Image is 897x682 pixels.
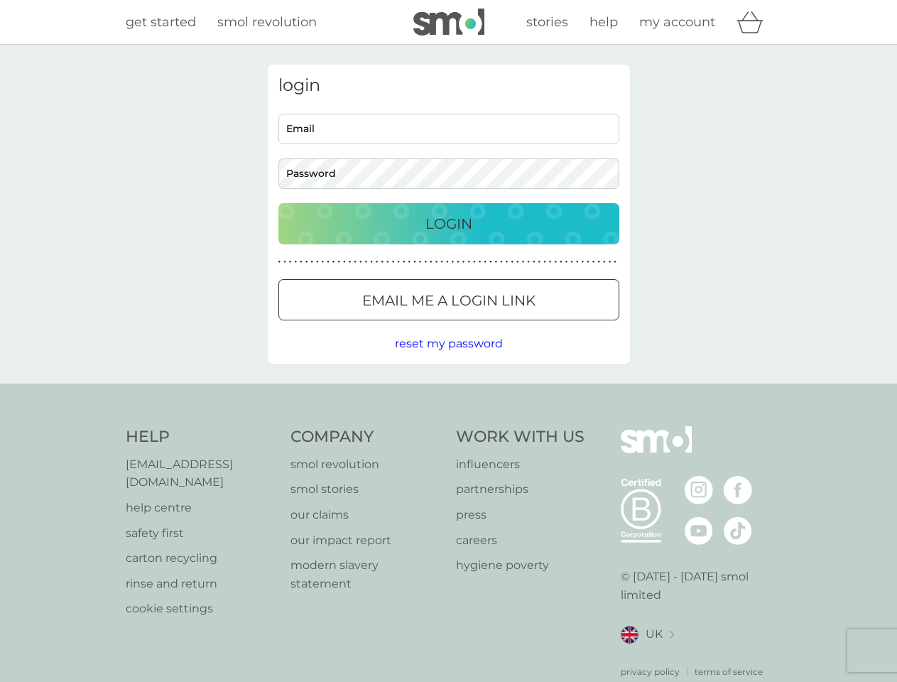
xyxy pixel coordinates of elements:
[290,455,442,474] a: smol revolution
[362,289,536,312] p: Email me a login link
[639,14,715,30] span: my account
[506,259,509,266] p: ●
[435,259,438,266] p: ●
[538,259,541,266] p: ●
[646,625,663,644] span: UK
[126,575,277,593] a: rinse and return
[621,568,772,604] p: © [DATE] - [DATE] smol limited
[527,259,530,266] p: ●
[543,259,546,266] p: ●
[289,259,292,266] p: ●
[614,259,616,266] p: ●
[582,259,585,266] p: ●
[452,259,455,266] p: ●
[294,259,297,266] p: ●
[592,259,595,266] p: ●
[457,259,460,266] p: ●
[413,9,484,36] img: smol
[736,8,772,36] div: basket
[424,259,427,266] p: ●
[217,14,317,30] span: smol revolution
[456,531,585,550] a: careers
[495,259,498,266] p: ●
[386,259,389,266] p: ●
[126,600,277,618] a: cookie settings
[597,259,600,266] p: ●
[685,476,713,504] img: visit the smol Instagram page
[290,480,442,499] a: smol stories
[126,549,277,568] a: carton recycling
[425,212,472,235] p: Login
[560,259,562,266] p: ●
[290,506,442,524] a: our claims
[217,12,317,33] a: smol revolution
[724,476,752,504] img: visit the smol Facebook page
[126,524,277,543] a: safety first
[126,499,277,517] a: help centre
[290,426,442,448] h4: Company
[570,259,573,266] p: ●
[489,259,492,266] p: ●
[343,259,346,266] p: ●
[484,259,486,266] p: ●
[670,631,674,639] img: select a new location
[316,259,319,266] p: ●
[413,259,416,266] p: ●
[126,426,277,448] h4: Help
[290,531,442,550] a: our impact report
[310,259,313,266] p: ●
[639,12,715,33] a: my account
[589,12,618,33] a: help
[376,259,379,266] p: ●
[456,426,585,448] h4: Work With Us
[603,259,606,266] p: ●
[549,259,552,266] p: ●
[609,259,611,266] p: ●
[354,259,357,266] p: ●
[456,556,585,575] a: hygiene poverty
[419,259,422,266] p: ●
[300,259,303,266] p: ●
[290,556,442,592] a: modern slavery statement
[278,75,619,96] h3: login
[695,665,763,678] p: terms of service
[467,259,470,266] p: ●
[565,259,568,266] p: ●
[370,259,373,266] p: ●
[621,665,680,678] a: privacy policy
[554,259,557,266] p: ●
[511,259,513,266] p: ●
[473,259,476,266] p: ●
[516,259,519,266] p: ●
[533,259,536,266] p: ●
[456,506,585,524] a: press
[305,259,308,266] p: ●
[278,259,281,266] p: ●
[126,455,277,492] a: [EMAIL_ADDRESS][DOMAIN_NAME]
[278,203,619,244] button: Login
[359,259,362,266] p: ●
[621,626,638,644] img: UK flag
[408,259,411,266] p: ●
[283,259,286,266] p: ●
[456,480,585,499] a: partnerships
[397,259,400,266] p: ●
[724,516,752,545] img: visit the smol Tiktok page
[395,335,503,353] button: reset my password
[337,259,340,266] p: ●
[365,259,368,266] p: ●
